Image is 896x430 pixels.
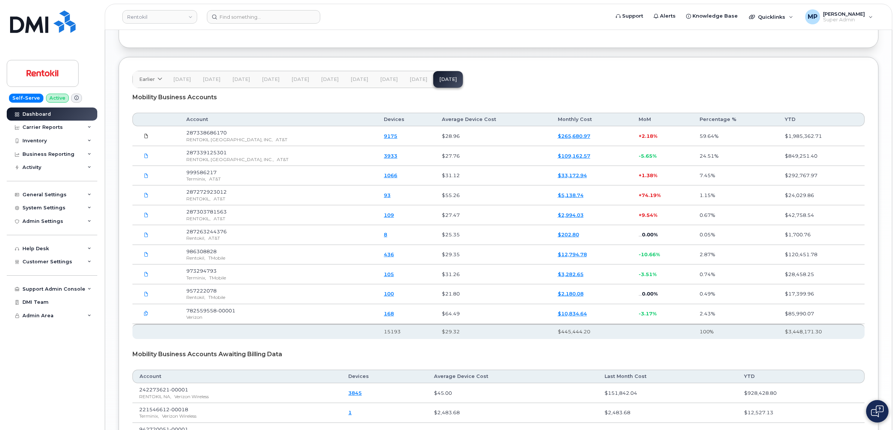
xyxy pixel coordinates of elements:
td: 2.43% [693,304,779,324]
span: [DATE] [351,76,368,82]
a: 93 [384,192,391,198]
span: 2.18% [642,133,657,139]
td: 1.15% [693,185,779,205]
td: $928,428.80 [737,383,865,403]
span: 287263244376 [186,228,227,234]
span: [DATE] [232,76,250,82]
td: 0.67% [693,205,779,225]
span: 999586217 [186,169,217,175]
th: Account [132,370,342,383]
span: RENTOKIL NA, [139,394,171,399]
span: [DATE] [291,76,309,82]
a: $109,162.57 [558,153,590,159]
span: RENTOKIL, [186,216,211,221]
td: $12,527.13 [737,403,865,423]
th: $29.32 [435,324,551,339]
td: $28,458.25 [778,264,865,284]
span: Super Admin [823,17,865,23]
td: $2,483.68 [427,403,598,423]
td: $31.26 [435,264,551,284]
a: 105 [384,271,394,277]
span: Support [622,12,643,20]
td: $64.49 [435,304,551,324]
a: Knowledge Base [681,9,743,24]
td: $849,251.40 [778,146,865,166]
span: 287339125301 [186,149,227,155]
th: Percentage % [693,113,779,126]
a: RTK.287338686170_20250804_F.pdf [139,130,153,143]
span: -3.17% [639,311,657,317]
a: $2,180.08 [558,291,584,297]
span: -10.66% [639,251,660,257]
td: $27.76 [435,146,551,166]
a: RTK.287272923012_20250804_F.pdf [139,189,153,202]
span: 242273621-00001 [139,387,188,393]
span: 74.19% [642,192,661,198]
td: 24.51% [693,146,779,166]
td: 0.49% [693,284,779,304]
a: $10,834.64 [558,311,587,317]
span: RENTOKIL, [186,196,211,202]
span: 287303781563 [186,209,227,215]
td: $27.47 [435,205,551,225]
span: RENTOKIL [GEOGRAPHIC_DATA], INC, [186,137,273,142]
span: AT&T [277,157,288,162]
span: RENTOKIL [GEOGRAPHIC_DATA], INC., [186,157,274,162]
span: Knowledge Base [692,12,738,20]
span: AT&T [214,196,225,202]
a: 436 [384,251,394,257]
td: $151,842.04 [598,383,737,403]
a: $33,172.94 [558,172,587,178]
span: 287338686170 [186,130,227,136]
td: 7.45% [693,166,779,186]
td: 2.87% [693,245,779,265]
span: [DATE] [321,76,339,82]
th: Account [180,113,377,126]
span: [DATE] [262,76,279,82]
span: 986308828 [186,248,217,254]
a: 100 [384,291,394,297]
span: AT&T [209,176,221,182]
a: $5,138.74 [558,192,584,198]
span: 782559558-00001 [186,308,235,314]
span: Terminix, [139,413,159,419]
td: 0.05% [693,225,779,245]
span: 957222078 [186,288,217,294]
span: 0.00% [642,291,658,297]
a: 9175 [384,133,397,139]
input: Find something... [207,10,320,24]
td: $45.00 [427,383,598,403]
th: YTD [737,370,865,383]
td: $25.35 [435,225,551,245]
a: Rentokil.999586217_20250814_F.pdf [139,169,153,182]
td: $17,399.96 [778,284,865,304]
td: $120,451.78 [778,245,865,265]
th: Monthly Cost [551,113,632,126]
span: [DATE] [380,76,398,82]
span: -3.51% [639,271,657,277]
span: Verizon Wireless [162,413,196,419]
span: ... [639,231,642,237]
a: 109 [384,212,394,218]
a: 8 [384,231,387,237]
span: TMobile [208,294,225,300]
td: 0.74% [693,264,779,284]
td: $29.35 [435,245,551,265]
span: TMobile [208,255,225,261]
a: 3845 [348,390,362,396]
td: $1,700.76 [778,225,865,245]
span: Quicklinks [758,14,785,20]
a: RTK.287263244376_20250804_F.pdf [139,228,153,241]
span: Terminix, [186,176,206,182]
td: $42,758.54 [778,205,865,225]
div: Mobility Business Accounts Awaiting Billing Data [132,345,865,364]
td: $28.96 [435,126,551,146]
span: 1.38% [642,172,657,178]
td: $1,985,362.71 [778,126,865,146]
span: Verizon Wireless [174,394,209,399]
span: [DATE] [410,76,427,82]
div: Mobility Business Accounts [132,88,865,107]
a: RTK.287303781563_20250804_F.pdf [139,208,153,221]
td: $24,029.86 [778,185,865,205]
span: MP [808,12,817,21]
